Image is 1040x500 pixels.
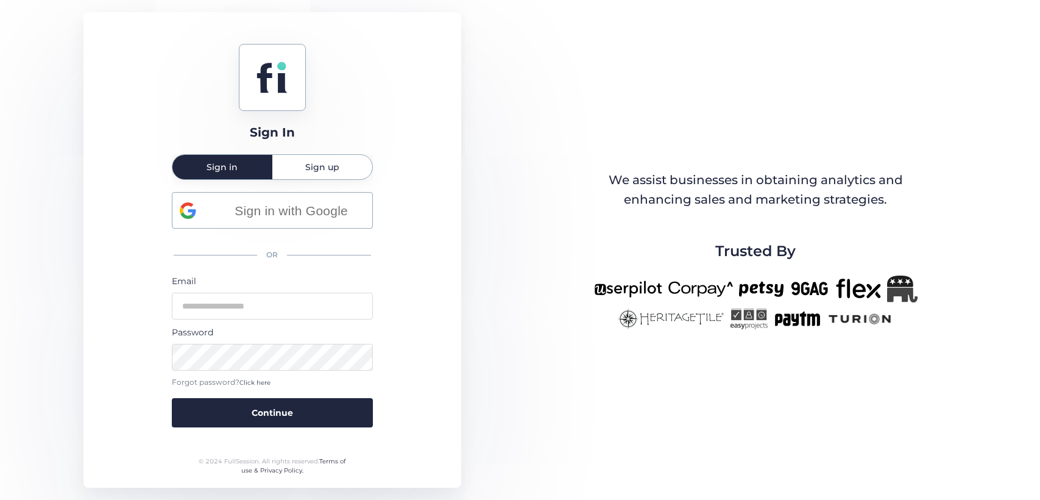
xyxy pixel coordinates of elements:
div: Password [172,326,373,339]
img: heritagetile-new.png [618,309,724,329]
img: petsy-new.png [739,276,784,302]
img: easyprojects-new.png [730,309,768,329]
div: Email [172,274,373,288]
img: flex-new.png [836,276,881,302]
button: Continue [172,398,373,427]
img: userpilot-new.png [594,276,662,302]
img: turion-new.png [827,309,893,329]
img: paytm-new.png [774,309,821,329]
img: corpay-new.png [668,276,733,302]
span: Continue [252,406,293,420]
div: We assist businesses in obtaining analytics and enhancing sales and marketing strategies. [595,171,916,209]
span: Sign in with Google [218,201,365,221]
span: Sign up [305,163,339,171]
span: Sign in [207,163,238,171]
span: Trusted By [715,240,796,263]
img: Republicanlogo-bw.png [887,276,918,302]
img: 9gag-new.png [790,276,830,302]
div: Sign In [250,123,295,142]
div: © 2024 FullSession. All rights reserved. [193,457,351,476]
span: Click here [239,379,271,387]
div: OR [172,242,373,268]
div: Forgot password? [172,377,373,388]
